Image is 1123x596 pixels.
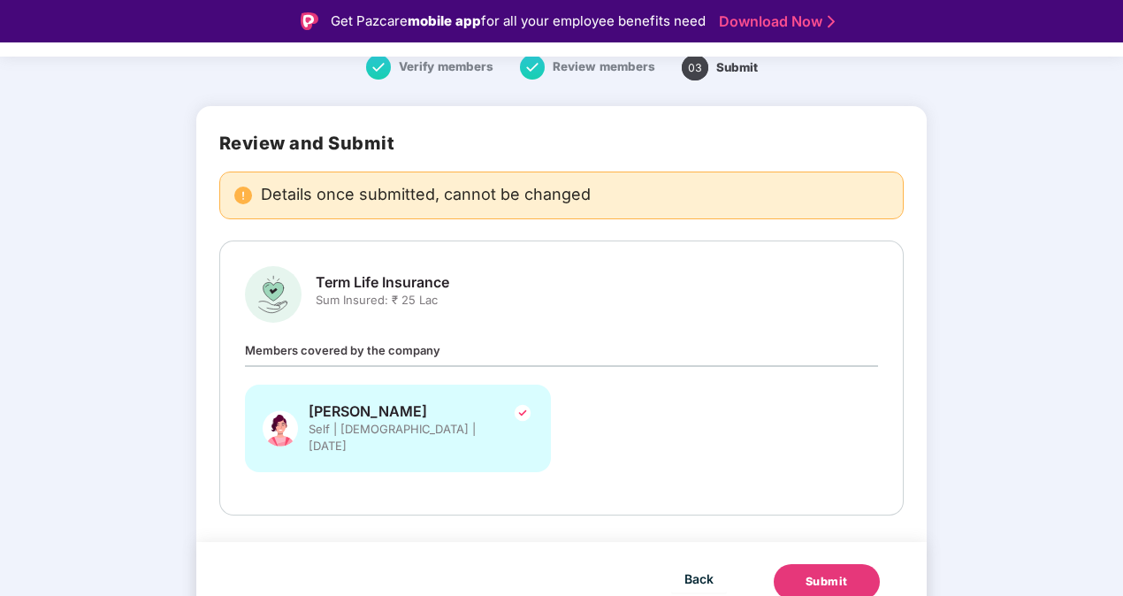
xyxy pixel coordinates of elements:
[719,12,829,31] a: Download Now
[520,55,545,80] img: svg+xml;base64,PHN2ZyB4bWxucz0iaHR0cDovL3d3dy53My5vcmcvMjAwMC9zdmciIHdpZHRoPSIxNiIgaGVpZ2h0PSIxNi...
[316,273,449,292] span: Term Life Insurance
[245,266,302,323] img: svg+xml;base64,PHN2ZyBpZD0iR3JvdXBfVGVybV9MaWZlX0luc3VyYW5jZSIgZGF0YS1uYW1lPSJHcm91cCBUZXJtIExpZm...
[684,568,714,590] span: Back
[261,187,591,204] span: Details once submitted, cannot be changed
[408,12,481,29] strong: mobile app
[309,402,503,421] span: [PERSON_NAME]
[263,402,298,455] img: svg+xml;base64,PHN2ZyB4bWxucz0iaHR0cDovL3d3dy53My5vcmcvMjAwMC9zdmciIHhtbG5zOnhsaW5rPSJodHRwOi8vd3...
[301,12,318,30] img: Logo
[716,60,758,74] span: Submit
[219,133,905,154] h2: Review and Submit
[399,59,493,73] span: Verify members
[828,12,835,31] img: Stroke
[234,187,252,204] img: svg+xml;base64,PHN2ZyBpZD0iRGFuZ2VyX2FsZXJ0IiBkYXRhLW5hbWU9IkRhbmdlciBhbGVydCIgeG1sbnM9Imh0dHA6Ly...
[309,421,503,455] span: Self | [DEMOGRAPHIC_DATA] | [DATE]
[671,564,727,592] button: Back
[245,343,440,357] span: Members covered by the company
[366,55,391,80] img: svg+xml;base64,PHN2ZyB4bWxucz0iaHR0cDovL3d3dy53My5vcmcvMjAwMC9zdmciIHdpZHRoPSIxNiIgaGVpZ2h0PSIxNi...
[316,292,449,309] span: Sum Insured: ₹ 25 Lac
[512,402,533,424] img: svg+xml;base64,PHN2ZyBpZD0iVGljay0yNHgyNCIgeG1sbnM9Imh0dHA6Ly93d3cudzMub3JnLzIwMDAvc3ZnIiB3aWR0aD...
[331,11,706,32] div: Get Pazcare for all your employee benefits need
[682,55,708,80] span: 03
[806,573,848,591] div: Submit
[553,59,655,73] span: Review members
